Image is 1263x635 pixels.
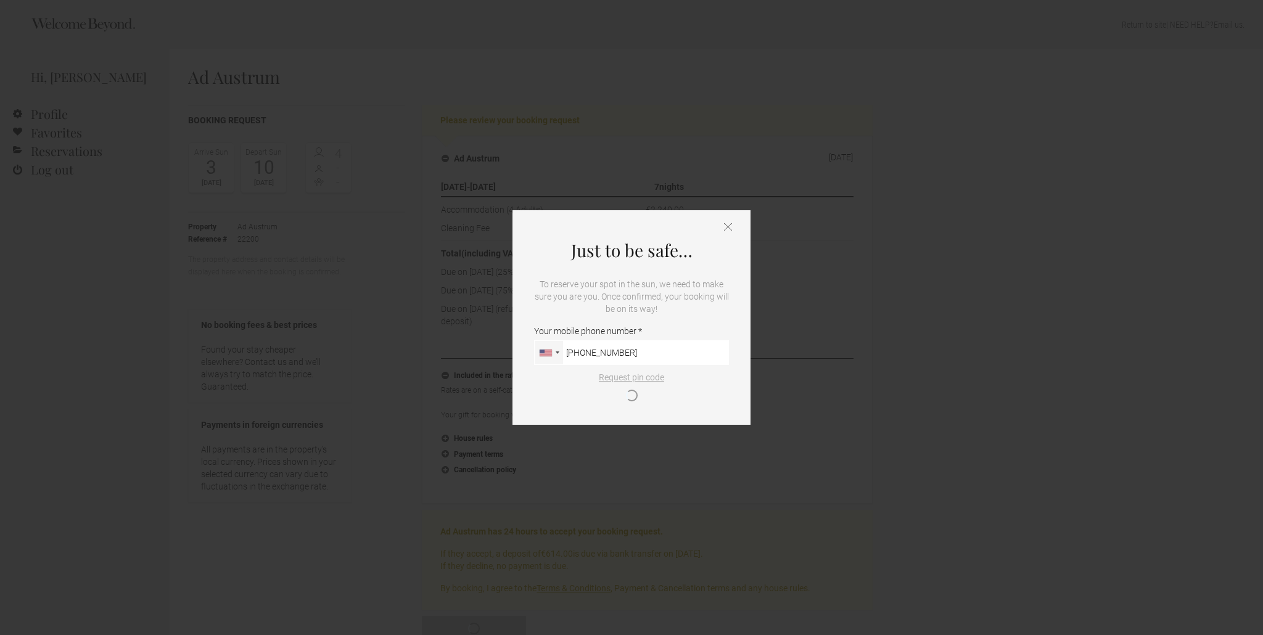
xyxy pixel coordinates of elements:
h4: Just to be safe… [534,241,729,260]
input: Your mobile phone number [534,340,729,365]
button: Request pin code [591,371,672,401]
div: United States: +1 [535,341,563,364]
p: To reserve your spot in the sun, we need to make sure you are you. Once confirmed, your booking w... [534,278,729,315]
span: Your mobile phone number [534,325,642,337]
button: Close [724,223,732,233]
